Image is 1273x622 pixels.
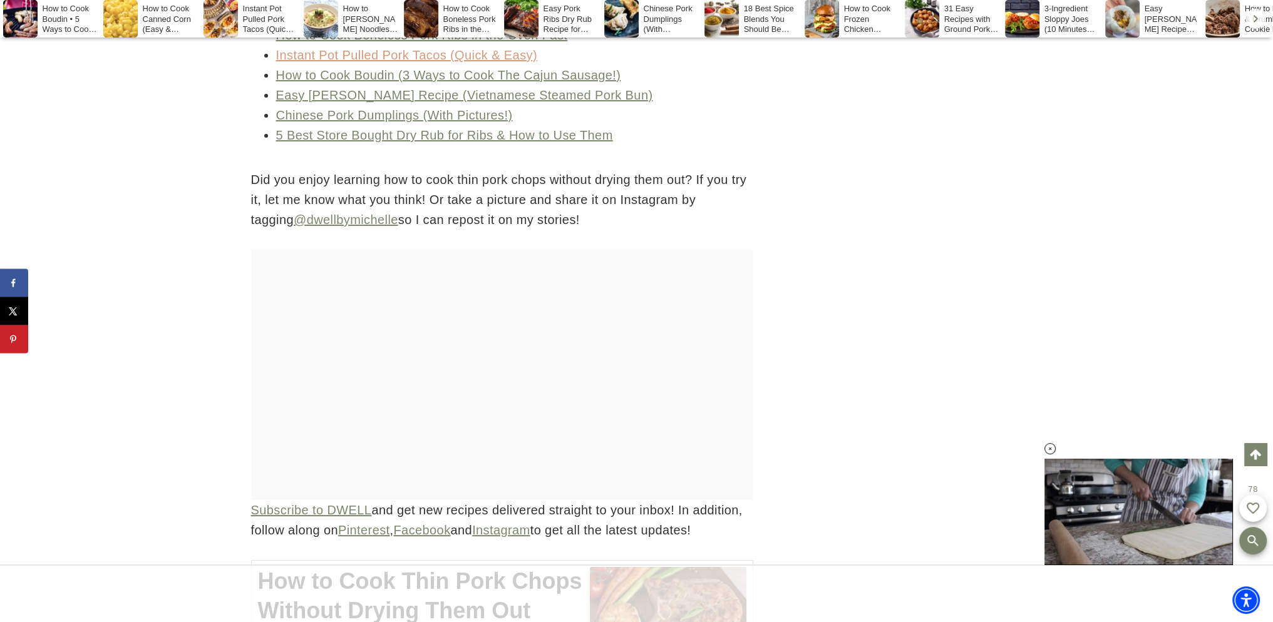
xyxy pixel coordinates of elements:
[276,88,653,102] a: Easy [PERSON_NAME] Recipe (Vietnamese Steamed Pork Bun)
[409,566,865,622] iframe: Advertisement
[276,128,613,142] a: 5 Best Store Bought Dry Rub for Ribs & How to Use Them
[276,68,621,82] a: How to Cook Boudin (3 Ways to Cook The Cajun Sausage!)
[276,48,537,62] a: Instant Pot Pulled Pork Tacos (Quick & Easy)
[472,523,530,537] a: Instagram
[251,500,753,540] p: and get new recipes delivered straight to your inbox! In addition, follow along on , and to get a...
[276,108,513,122] a: Chinese Pork Dumplings (With Pictures!)
[251,250,502,459] iframe: Advertisement
[251,503,372,517] a: Subscribe to DWELL
[251,170,753,230] p: Did you enjoy learning how to cook thin pork chops without drying them out? If you try it, let me...
[816,125,1004,501] iframe: Advertisement
[1244,443,1267,466] a: Scroll to top
[338,523,390,537] a: Pinterest
[1232,586,1260,614] div: Accessibility Menu
[393,523,450,537] a: Facebook
[294,213,398,227] a: @dwellbymichelle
